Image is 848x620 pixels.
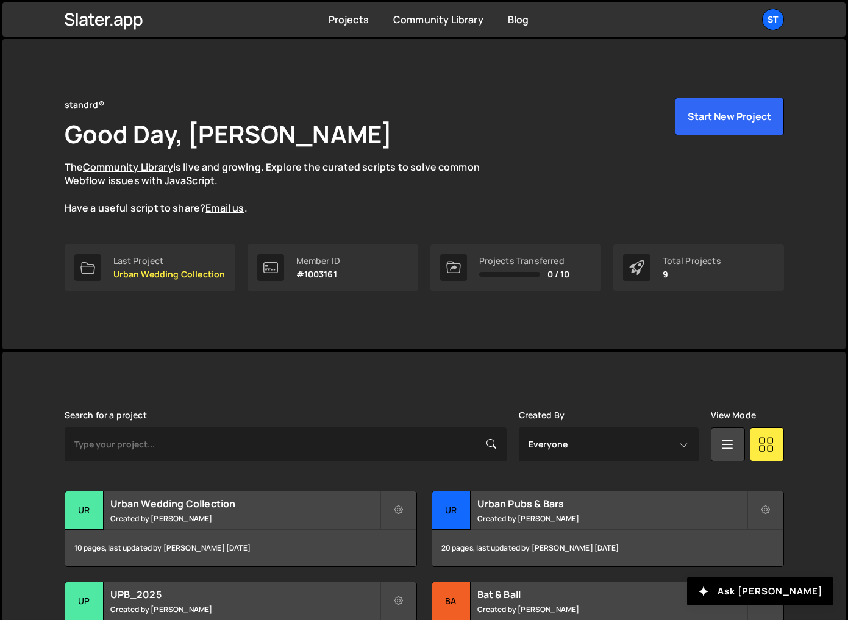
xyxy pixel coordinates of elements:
[65,244,235,291] a: Last Project Urban Wedding Collection
[479,256,570,266] div: Projects Transferred
[83,160,173,174] a: Community Library
[711,410,756,420] label: View Mode
[110,588,380,601] h2: UPB_2025
[65,530,416,566] div: 10 pages, last updated by [PERSON_NAME] [DATE]
[113,269,226,279] p: Urban Wedding Collection
[687,577,833,605] button: Ask [PERSON_NAME]
[205,201,244,215] a: Email us
[547,269,570,279] span: 0 / 10
[110,513,380,524] small: Created by [PERSON_NAME]
[393,13,483,26] a: Community Library
[477,604,747,615] small: Created by [PERSON_NAME]
[65,117,393,151] h1: Good Day, [PERSON_NAME]
[113,256,226,266] div: Last Project
[477,588,747,601] h2: Bat & Ball
[477,497,747,510] h2: Urban Pubs & Bars
[432,491,471,530] div: Ur
[508,13,529,26] a: Blog
[432,491,784,567] a: Ur Urban Pubs & Bars Created by [PERSON_NAME] 20 pages, last updated by [PERSON_NAME] [DATE]
[65,491,104,530] div: Ur
[65,160,504,215] p: The is live and growing. Explore the curated scripts to solve common Webflow issues with JavaScri...
[296,269,340,279] p: #1003161
[663,256,721,266] div: Total Projects
[65,410,147,420] label: Search for a project
[675,98,784,135] button: Start New Project
[432,530,783,566] div: 20 pages, last updated by [PERSON_NAME] [DATE]
[296,256,340,266] div: Member ID
[329,13,369,26] a: Projects
[477,513,747,524] small: Created by [PERSON_NAME]
[110,604,380,615] small: Created by [PERSON_NAME]
[762,9,784,30] a: st
[110,497,380,510] h2: Urban Wedding Collection
[663,269,721,279] p: 9
[65,491,417,567] a: Ur Urban Wedding Collection Created by [PERSON_NAME] 10 pages, last updated by [PERSON_NAME] [DATE]
[65,427,507,461] input: Type your project...
[519,410,565,420] label: Created By
[65,98,104,112] div: standrd®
